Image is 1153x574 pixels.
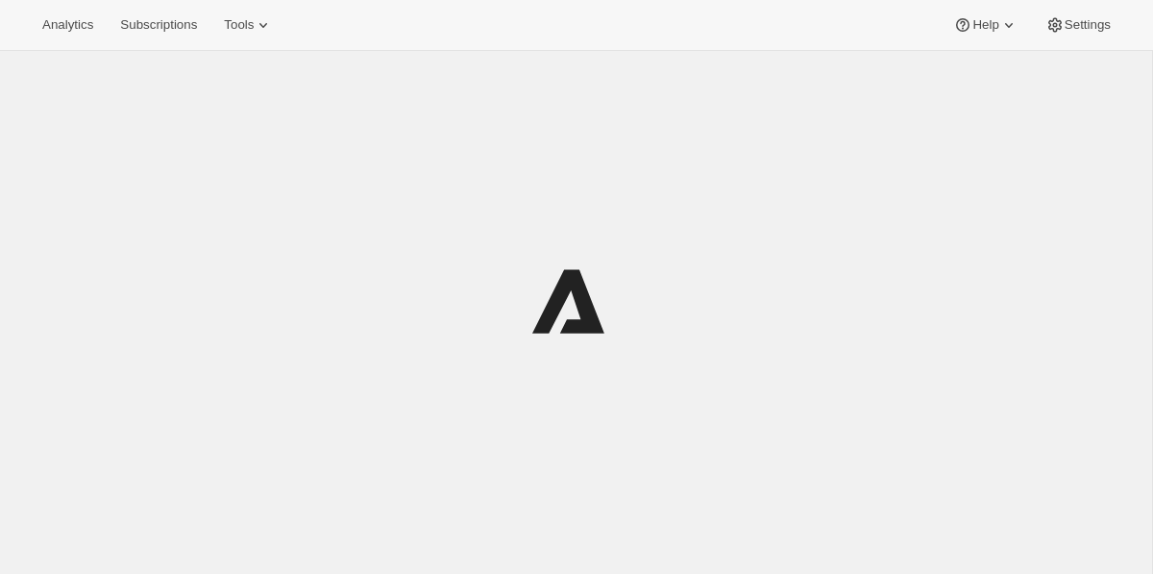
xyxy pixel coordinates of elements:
[31,12,105,38] button: Analytics
[42,17,93,33] span: Analytics
[1065,17,1111,33] span: Settings
[972,17,998,33] span: Help
[109,12,209,38] button: Subscriptions
[224,17,254,33] span: Tools
[942,12,1029,38] button: Help
[120,17,197,33] span: Subscriptions
[1034,12,1122,38] button: Settings
[212,12,284,38] button: Tools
